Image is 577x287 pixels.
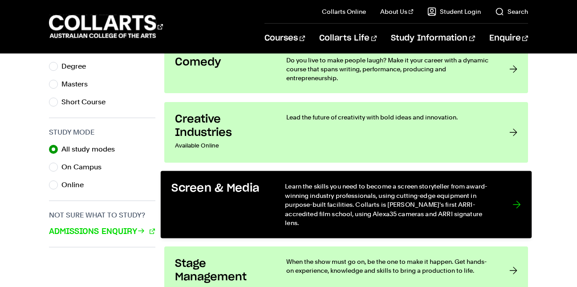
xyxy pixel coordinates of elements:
[286,113,492,122] p: Lead the future of creativity with bold ideas and innovation.
[285,182,494,227] p: Learn the skills you need to become a screen storyteller from award-winning industry professional...
[171,182,267,196] h3: Screen & Media
[380,7,413,16] a: About Us
[489,24,528,53] a: Enquire
[61,143,122,156] label: All study modes
[322,7,366,16] a: Collarts Online
[175,139,268,152] p: Available Online
[164,45,528,93] a: Comedy Do you live to make people laugh? Make it your career with a dynamic course that spans wri...
[61,161,109,173] label: On Campus
[61,96,113,108] label: Short Course
[495,7,528,16] a: Search
[175,113,268,139] h3: Creative Industries
[49,14,163,39] div: Go to homepage
[175,56,268,69] h3: Comedy
[49,210,155,221] h3: Not sure what to study?
[49,226,155,238] a: Admissions Enquiry
[175,257,268,284] h3: Stage Management
[286,56,492,82] p: Do you live to make people laugh? Make it your career with a dynamic course that spans writing, p...
[264,24,305,53] a: Courses
[61,60,93,73] label: Degree
[427,7,481,16] a: Student Login
[61,179,91,191] label: Online
[391,24,475,53] a: Study Information
[49,127,155,138] h3: Study Mode
[61,78,95,90] label: Masters
[286,257,492,275] p: When the show must go on, be the one to make it happen. Get hands-on experience, knowledge and sk...
[161,171,532,238] a: Screen & Media Learn the skills you need to become a screen storyteller from award-winning indust...
[164,102,528,163] a: Creative Industries Available Online Lead the future of creativity with bold ideas and innovation.
[319,24,377,53] a: Collarts Life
